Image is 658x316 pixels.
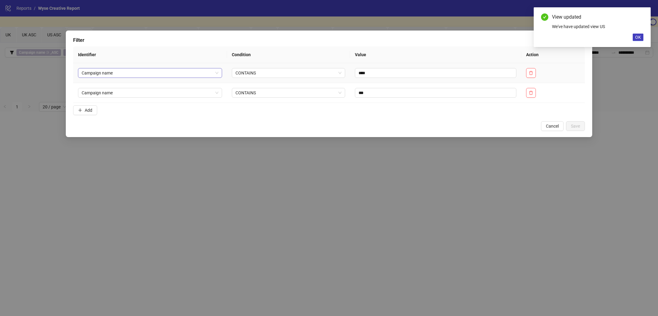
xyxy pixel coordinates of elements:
span: Campaign name [82,88,218,97]
div: View updated [552,13,643,21]
button: OK [633,34,643,41]
span: Campaign name [82,68,218,78]
span: check-circle [541,13,548,21]
span: Add [85,108,92,113]
span: CONTAINS [235,68,341,78]
span: plus [78,108,82,112]
div: We've have updated view US [552,23,643,30]
div: Filter [73,37,585,44]
span: CONTAINS [235,88,341,97]
span: delete [529,91,533,95]
span: OK [635,35,641,40]
th: Action [521,46,585,63]
a: Close [637,13,643,20]
th: Condition [227,46,350,63]
th: Value [350,46,521,63]
button: Save [566,121,585,131]
th: Identifier [73,46,227,63]
span: Cancel [546,124,559,129]
button: Cancel [541,121,564,131]
button: Add [73,105,97,115]
span: delete [529,71,533,75]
